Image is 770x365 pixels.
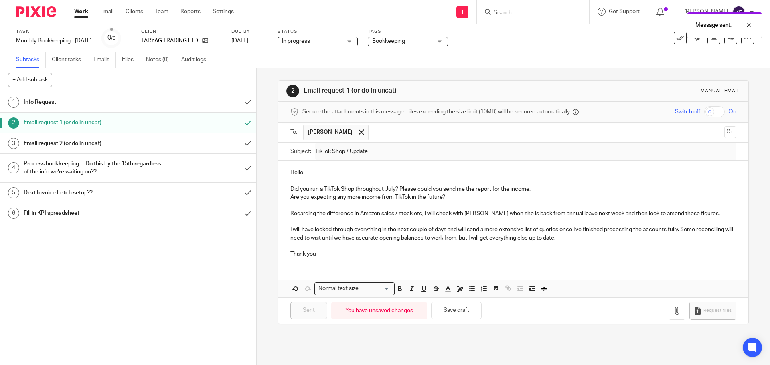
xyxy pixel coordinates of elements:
h1: Fill in KPI spreadsheet [24,207,162,219]
h1: Email request 1 (or do in uncat) [24,117,162,129]
input: Sent [290,302,327,319]
label: Subject: [290,147,311,155]
span: In progress [282,38,310,44]
span: Normal text size [316,284,360,293]
input: Search for option [361,284,390,293]
span: Request files [703,307,732,314]
label: Tags [368,28,448,35]
h1: Email request 2 (or do in uncat) [24,137,162,149]
div: Manual email [701,88,740,94]
span: Bookkeeping [372,38,405,44]
p: TARYAG TRADING LTD [141,37,198,45]
p: Thank you [290,250,736,258]
label: Client [141,28,221,35]
div: 1 [8,97,19,108]
h1: Dext Invoice Fetch setup?? [24,187,162,199]
div: Monthly Bookkeeping - September 2025 [16,37,92,45]
div: Search for option [314,282,395,295]
a: Work [74,8,88,16]
p: Did you run a TikTok Shop throughout July? Please could you send me the report for the income. [290,185,736,193]
p: Regarding the difference in Amazon sales / stock etc, I will check with [PERSON_NAME] when she is... [290,210,736,218]
label: Due by [231,28,267,35]
a: Settings [213,8,234,16]
p: Hello [290,169,736,177]
a: Reports [180,8,201,16]
h1: Info Request [24,96,162,108]
a: Client tasks [52,52,87,68]
label: Status [278,28,358,35]
a: Email [100,8,113,16]
a: Audit logs [181,52,212,68]
div: 6 [8,208,19,219]
p: I will have looked through everything in the next couple of days and will send a more extensive l... [290,226,736,242]
h1: Process bookkeeping -- Do this by the 15th regardless of the info we're waiting on?? [24,158,162,178]
img: svg%3E [732,6,745,18]
span: Secure the attachments in this message. Files exceeding the size limit (10MB) will be secured aut... [302,108,571,116]
div: 2 [8,117,19,129]
a: Clients [126,8,143,16]
a: Subtasks [16,52,46,68]
div: 5 [8,187,19,198]
div: 4 [8,162,19,173]
small: /6 [111,36,115,40]
a: Notes (0) [146,52,175,68]
a: Team [155,8,168,16]
img: Pixie [16,6,56,17]
button: Cc [724,126,736,138]
h1: Email request 1 (or do in uncat) [304,87,531,95]
a: Files [122,52,140,68]
a: Emails [93,52,116,68]
span: Switch off [675,108,700,116]
button: Save draft [431,302,482,319]
p: Are you expecting any more income from TikTok in the future? [290,193,736,201]
div: 2 [286,85,299,97]
div: 3 [8,138,19,149]
span: [DATE] [231,38,248,44]
div: Monthly Bookkeeping - [DATE] [16,37,92,45]
button: + Add subtask [8,73,52,87]
label: To: [290,128,299,136]
div: You have unsaved changes [331,302,427,319]
span: [PERSON_NAME] [308,128,353,136]
span: On [729,108,736,116]
button: Request files [689,302,736,320]
p: Message sent. [695,21,732,29]
label: Task [16,28,92,35]
div: 0 [107,33,115,42]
